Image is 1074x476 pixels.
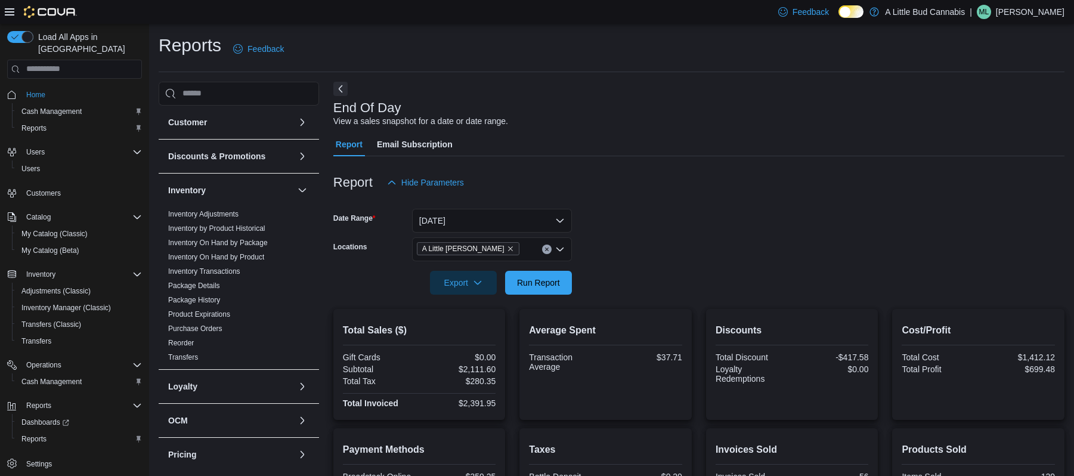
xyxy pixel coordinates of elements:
[26,212,51,222] span: Catalog
[24,6,77,18] img: Cova
[168,209,239,219] span: Inventory Adjustments
[295,447,309,462] button: Pricing
[977,5,991,19] div: Mikey Lunn
[168,339,194,347] a: Reorder
[902,353,976,362] div: Total Cost
[21,358,142,372] span: Operations
[295,149,309,163] button: Discounts & Promotions
[343,443,496,457] h2: Payment Methods
[168,116,293,128] button: Customer
[21,210,55,224] button: Catalog
[168,224,265,233] a: Inventory by Product Historical
[295,183,309,197] button: Inventory
[17,432,142,446] span: Reports
[2,144,147,160] button: Users
[21,267,142,282] span: Inventory
[430,271,497,295] button: Export
[17,415,74,429] a: Dashboards
[21,303,111,313] span: Inventory Manager (Classic)
[902,364,976,374] div: Total Profit
[168,150,293,162] button: Discounts & Promotions
[17,227,92,241] a: My Catalog (Classic)
[12,242,147,259] button: My Catalog (Beta)
[26,147,45,157] span: Users
[12,299,147,316] button: Inventory Manager (Classic)
[21,88,50,102] a: Home
[168,267,240,276] span: Inventory Transactions
[168,310,230,319] span: Product Expirations
[17,284,142,298] span: Adjustments (Classic)
[21,336,51,346] span: Transfers
[26,188,61,198] span: Customers
[26,270,55,279] span: Inventory
[422,398,496,408] div: $2,391.95
[21,164,40,174] span: Users
[608,353,682,362] div: $37.71
[794,364,868,374] div: $0.00
[333,242,367,252] label: Locations
[21,434,47,444] span: Reports
[343,353,417,362] div: Gift Cards
[21,246,79,255] span: My Catalog (Beta)
[12,373,147,390] button: Cash Management
[542,245,552,254] button: Clear input
[168,296,220,304] a: Package History
[12,103,147,120] button: Cash Management
[17,121,51,135] a: Reports
[2,266,147,283] button: Inventory
[437,271,490,295] span: Export
[343,364,417,374] div: Subtotal
[885,5,965,19] p: A Little Bud Cannabis
[333,214,376,223] label: Date Range
[168,310,230,319] a: Product Expirations
[336,132,363,156] span: Report
[17,317,86,332] a: Transfers (Classic)
[970,5,972,19] p: |
[505,271,572,295] button: Run Report
[2,357,147,373] button: Operations
[517,277,560,289] span: Run Report
[168,267,240,276] a: Inventory Transactions
[17,334,56,348] a: Transfers
[377,132,453,156] span: Email Subscription
[794,353,868,362] div: -$417.58
[21,418,69,427] span: Dashboards
[12,333,147,350] button: Transfers
[21,186,142,200] span: Customers
[168,449,293,460] button: Pricing
[716,443,869,457] h2: Invoices Sold
[417,242,519,255] span: A Little Bud Whistler
[333,82,348,96] button: Next
[17,317,142,332] span: Transfers (Classic)
[2,184,147,202] button: Customers
[716,364,790,384] div: Loyalty Redemptions
[168,238,268,248] span: Inventory On Hand by Package
[168,415,293,426] button: OCM
[168,184,293,196] button: Inventory
[21,123,47,133] span: Reports
[21,145,142,159] span: Users
[295,413,309,428] button: OCM
[979,5,989,19] span: ML
[793,6,829,18] span: Feedback
[17,301,142,315] span: Inventory Manager (Classic)
[17,104,142,119] span: Cash Management
[26,459,52,469] span: Settings
[159,207,319,369] div: Inventory
[21,377,82,387] span: Cash Management
[529,323,682,338] h2: Average Spent
[17,375,86,389] a: Cash Management
[333,175,373,190] h3: Report
[333,101,401,115] h3: End Of Day
[2,455,147,472] button: Settings
[12,316,147,333] button: Transfers (Classic)
[17,121,142,135] span: Reports
[17,415,142,429] span: Dashboards
[12,160,147,177] button: Users
[168,282,220,290] a: Package Details
[17,284,95,298] a: Adjustments (Classic)
[21,107,82,116] span: Cash Management
[21,145,49,159] button: Users
[21,210,142,224] span: Catalog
